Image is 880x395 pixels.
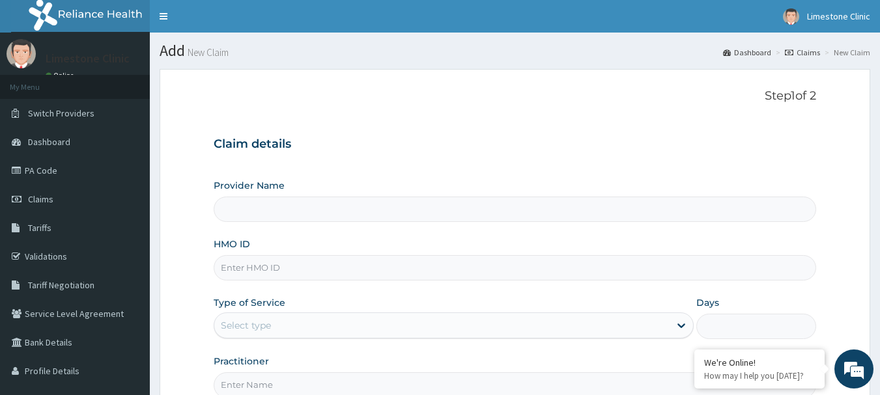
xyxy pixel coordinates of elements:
label: Days [696,296,719,309]
div: We're Online! [704,357,815,368]
label: Type of Service [214,296,285,309]
span: Limestone Clinic [807,10,870,22]
a: Claims [785,47,820,58]
p: Limestone Clinic [46,53,130,64]
span: Claims [28,193,53,205]
div: Select type [221,319,271,332]
label: Practitioner [214,355,269,368]
h3: Claim details [214,137,817,152]
span: Dashboard [28,136,70,148]
a: Online [46,71,77,80]
li: New Claim [821,47,870,58]
span: Switch Providers [28,107,94,119]
small: New Claim [185,48,229,57]
label: HMO ID [214,238,250,251]
label: Provider Name [214,179,285,192]
img: User Image [7,39,36,68]
input: Enter HMO ID [214,255,817,280]
p: How may I help you today? [704,370,815,381]
img: User Image [783,8,799,25]
span: Tariffs [28,222,51,234]
span: Tariff Negotiation [28,279,94,291]
p: Step 1 of 2 [214,89,817,103]
a: Dashboard [723,47,771,58]
h1: Add [160,42,870,59]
